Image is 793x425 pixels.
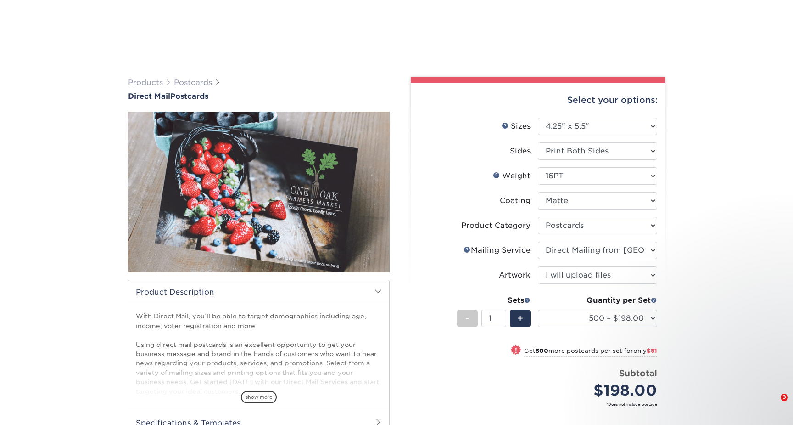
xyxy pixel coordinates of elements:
[128,92,390,101] h1: Postcards
[128,92,170,101] span: Direct Mail
[464,245,531,256] div: Mailing Service
[515,346,517,355] span: !
[762,394,784,416] iframe: Intercom live chat
[499,270,531,281] div: Artwork
[510,146,531,157] div: Sides
[545,380,657,402] div: $198.00
[538,295,657,306] div: Quantity per Set
[174,78,212,87] a: Postcards
[536,347,548,354] strong: 500
[425,402,657,407] small: *Does not include postage
[128,92,390,101] a: Direct MailPostcards
[781,394,788,401] span: 3
[128,78,163,87] a: Products
[457,295,531,306] div: Sets
[418,83,658,118] div: Select your options:
[241,391,277,403] span: show more
[524,347,657,357] small: Get more postcards per set for
[517,312,523,325] span: +
[465,312,469,325] span: -
[502,121,531,132] div: Sizes
[500,195,531,206] div: Coating
[136,312,382,396] p: With Direct Mail, you’ll be able to target demographics including age, income, voter registration...
[128,280,389,304] h2: Product Description
[461,220,531,231] div: Product Category
[128,102,390,283] img: Direct Mail 01
[493,170,531,181] div: Weight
